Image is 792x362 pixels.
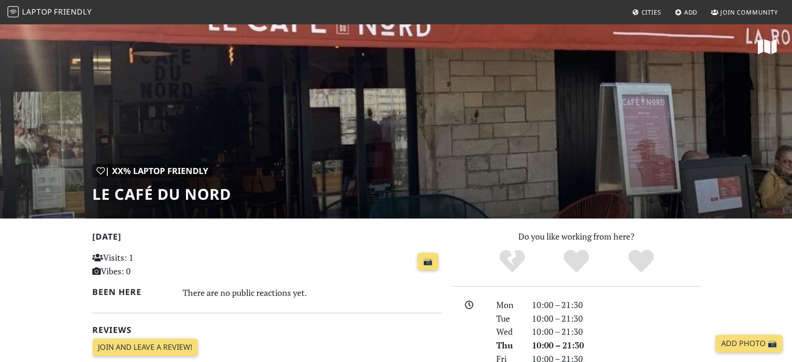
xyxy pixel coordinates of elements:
h2: Reviews [92,325,442,335]
a: 📸 [418,253,438,271]
img: LaptopFriendly [7,6,19,17]
div: Definitely! [609,249,673,274]
h1: Le Café du Nord [92,185,231,203]
h2: Been here [92,287,172,297]
span: Add [684,8,698,16]
span: Laptop [22,7,52,17]
div: No [480,249,545,274]
div: Tue [491,312,526,325]
a: Add [671,4,702,21]
div: 10:00 – 21:30 [526,325,705,339]
span: Join Community [720,8,778,16]
div: 10:00 – 21:30 [526,298,705,312]
span: Friendly [54,7,91,17]
div: Thu [491,339,526,352]
p: Visits: 1 Vibes: 0 [92,251,202,278]
div: 10:00 – 21:30 [526,312,705,325]
div: Mon [491,298,526,312]
a: Join Community [707,4,782,21]
a: Cities [628,4,665,21]
div: There are no public reactions yet. [183,285,442,300]
h2: [DATE] [92,232,442,245]
div: 10:00 – 21:30 [526,339,705,352]
a: Add Photo 📸 [716,335,783,353]
span: Cities [642,8,661,16]
div: Wed [491,325,526,339]
div: | XX% Laptop Friendly [92,164,212,178]
a: LaptopFriendly LaptopFriendly [7,4,92,21]
div: Yes [544,249,609,274]
a: Join and leave a review! [92,339,198,356]
p: Do you like working from here? [453,230,700,243]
